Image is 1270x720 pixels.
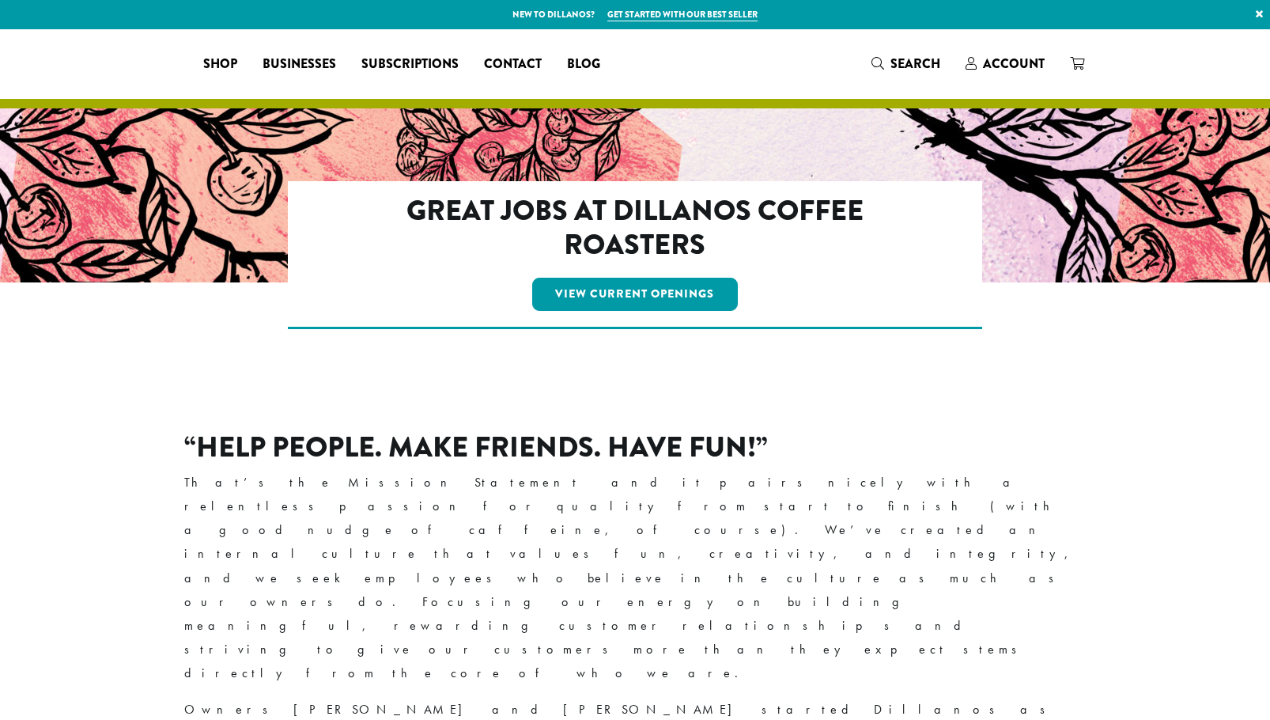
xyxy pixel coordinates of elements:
span: Account [983,55,1045,73]
a: Search [859,51,953,77]
span: Businesses [263,55,336,74]
a: Get started with our best seller [607,8,758,21]
span: Subscriptions [361,55,459,74]
span: Contact [484,55,542,74]
h2: “Help People. Make Friends. Have Fun!” [184,430,1086,464]
span: Blog [567,55,600,74]
span: Shop [203,55,237,74]
a: View Current Openings [532,278,739,311]
h2: Great Jobs at Dillanos Coffee Roasters [357,194,914,262]
a: Shop [191,51,250,77]
p: That’s the Mission Statement and it pairs nicely with a relentless passion for quality from start... [184,471,1086,685]
span: Search [890,55,940,73]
